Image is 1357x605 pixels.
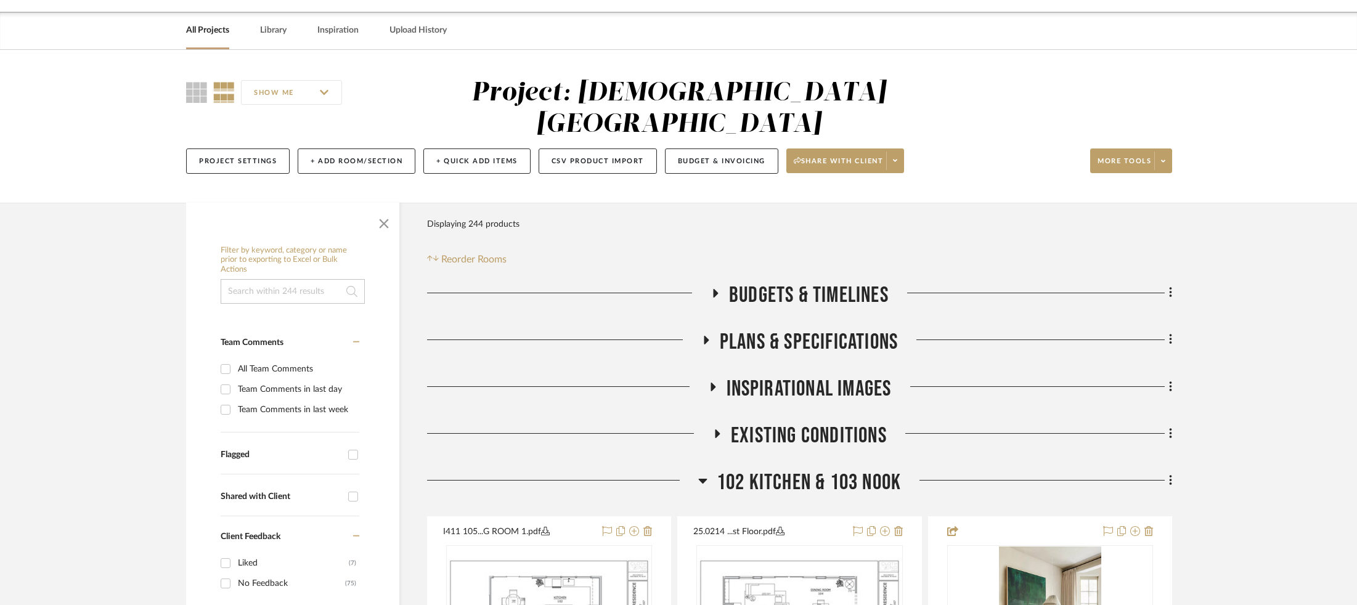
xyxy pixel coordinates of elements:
div: Shared with Client [221,492,342,502]
div: (75) [345,574,356,593]
span: 102 Kitchen & 103 Nook [717,469,901,496]
span: Inspirational Images [727,376,892,402]
span: Budgets & Timelines [729,282,889,309]
button: Budget & Invoicing [665,148,778,174]
span: Reorder Rooms [441,252,507,267]
span: Share with client [794,156,884,175]
button: Reorder Rooms [427,252,507,267]
button: I411 105...G ROOM 1.pdf [443,524,595,539]
div: Liked [238,553,349,573]
button: Project Settings [186,148,290,174]
div: All Team Comments [238,359,356,379]
div: Displaying 244 products [427,212,520,237]
h6: Filter by keyword, category or name prior to exporting to Excel or Bulk Actions [221,246,365,275]
button: CSV Product Import [539,148,657,174]
a: All Projects [186,22,229,39]
input: Search within 244 results [221,279,365,304]
div: Flagged [221,450,342,460]
button: 25.0214 ...st Floor.pdf [693,524,845,539]
span: Team Comments [221,338,283,347]
div: Team Comments in last day [238,380,356,399]
span: More tools [1098,156,1151,175]
button: Close [372,209,396,233]
span: Plans & Specifications [720,329,898,355]
button: + Quick Add Items [423,148,531,174]
button: More tools [1090,148,1172,173]
div: (7) [349,553,356,573]
div: Team Comments in last week [238,400,356,420]
a: Library [260,22,287,39]
button: Share with client [786,148,905,173]
a: Upload History [389,22,447,39]
span: Client Feedback [221,532,280,541]
div: No Feedback [238,574,345,593]
a: Inspiration [317,22,359,39]
button: + Add Room/Section [298,148,415,174]
span: Existing Conditions [731,423,887,449]
div: Project: [DEMOGRAPHIC_DATA] [GEOGRAPHIC_DATA] [471,80,886,137]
